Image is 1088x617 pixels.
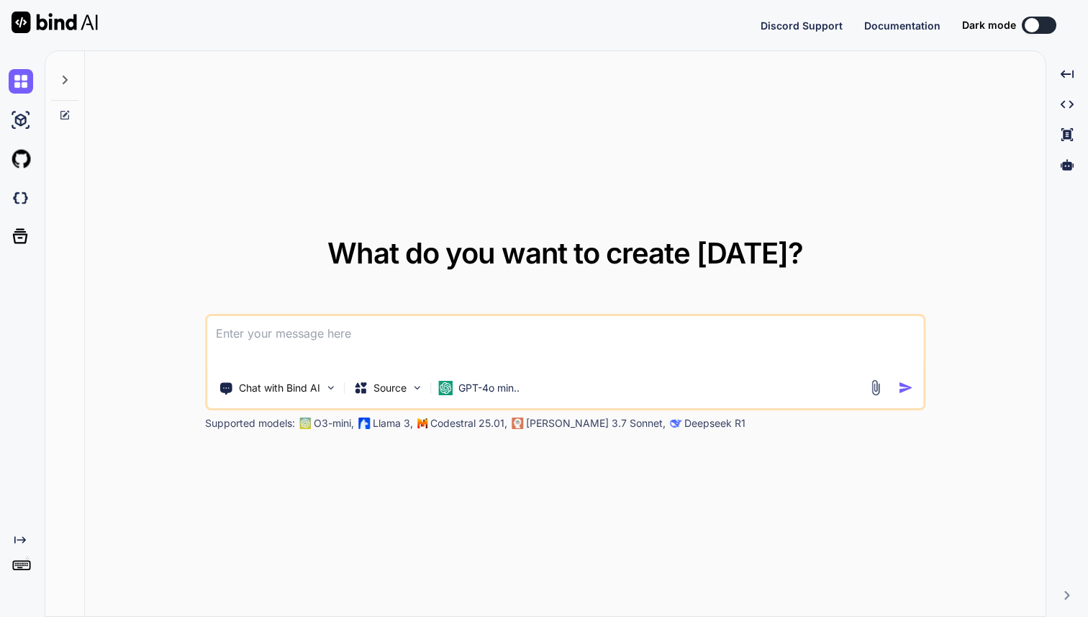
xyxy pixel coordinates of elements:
[411,382,423,394] img: Pick Models
[12,12,98,33] img: Bind AI
[9,108,33,132] img: ai-studio
[864,19,940,32] span: Documentation
[867,379,884,396] img: attachment
[458,381,520,395] p: GPT-4o min..
[9,147,33,171] img: githubLight
[373,416,413,431] p: Llama 3,
[898,380,913,395] img: icon
[438,381,453,395] img: GPT-4o mini
[526,416,666,431] p: [PERSON_NAME] 3.7 Sonnet,
[358,418,370,429] img: Llama2
[327,235,803,271] span: What do you want to create [DATE]?
[9,69,33,94] img: chat
[512,418,523,429] img: claude
[761,19,843,32] span: Discord Support
[670,418,681,429] img: claude
[430,416,507,431] p: Codestral 25.01,
[299,418,311,429] img: GPT-4
[373,381,407,395] p: Source
[761,18,843,33] button: Discord Support
[239,381,320,395] p: Chat with Bind AI
[864,18,940,33] button: Documentation
[962,18,1016,32] span: Dark mode
[314,416,354,431] p: O3-mini,
[325,382,337,394] img: Pick Tools
[417,418,427,428] img: Mistral-AI
[684,416,745,431] p: Deepseek R1
[205,416,295,431] p: Supported models:
[9,186,33,210] img: darkCloudIdeIcon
